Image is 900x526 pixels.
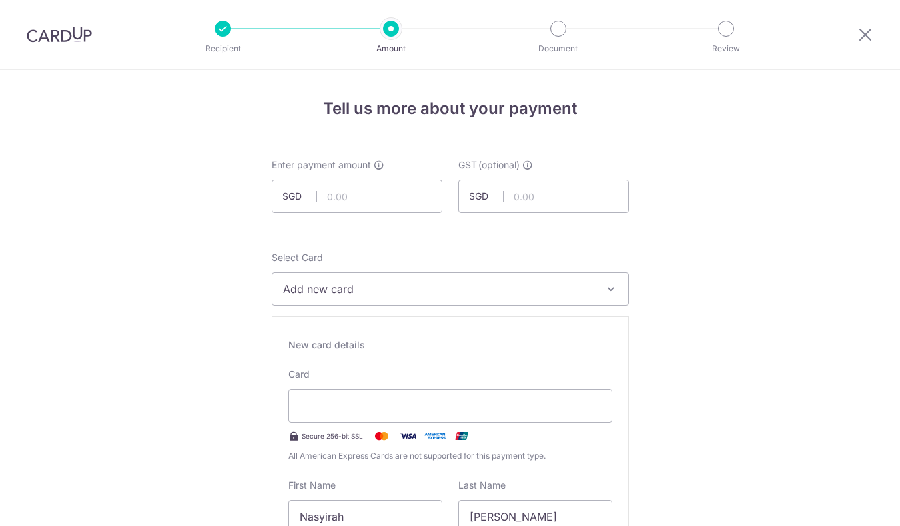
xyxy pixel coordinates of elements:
span: GST [458,158,477,172]
img: Mastercard [368,428,395,444]
p: Amount [342,42,440,55]
p: Recipient [173,42,272,55]
img: .alt.unionpay [448,428,475,444]
span: All American Express Cards are not supported for this payment type. [288,449,612,463]
p: Review [677,42,775,55]
img: .alt.amex [422,428,448,444]
label: Card [288,368,310,381]
img: Visa [395,428,422,444]
span: Add new card [283,281,594,297]
h4: Tell us more about your payment [272,97,629,121]
input: 0.00 [272,180,442,213]
iframe: Secure card payment input frame [300,398,601,414]
input: 0.00 [458,180,629,213]
span: Enter payment amount [272,158,371,172]
label: First Name [288,479,336,492]
span: SGD [469,190,504,203]
button: Add new card [272,272,629,306]
span: SGD [282,190,317,203]
span: (optional) [478,158,520,172]
iframe: Opens a widget where you can find more information [814,486,887,519]
label: Last Name [458,479,506,492]
p: Document [509,42,608,55]
span: Secure 256-bit SSL [302,431,363,441]
span: translation missing: en.payables.payment_networks.credit_card.summary.labels.select_card [272,252,323,263]
img: CardUp [27,27,92,43]
div: New card details [288,338,612,352]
